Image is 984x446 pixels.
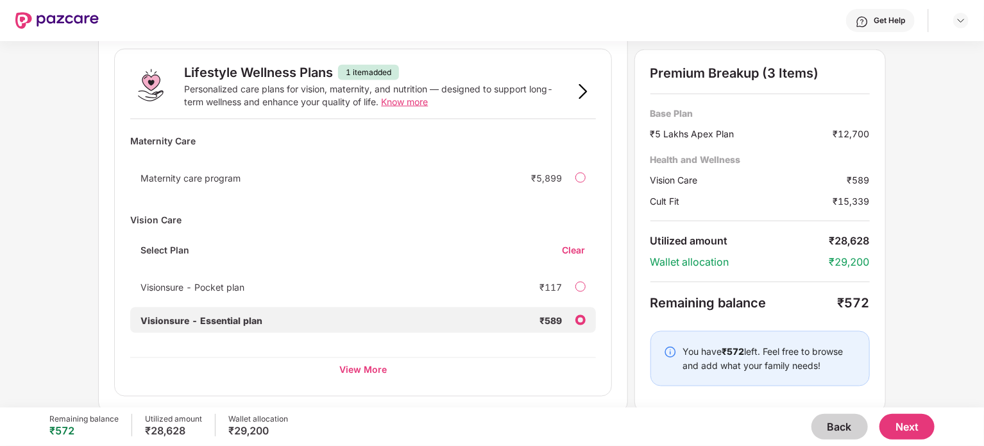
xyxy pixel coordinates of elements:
[650,107,870,119] div: Base Plan
[145,424,202,437] div: ₹28,628
[228,424,288,437] div: ₹29,200
[650,194,833,208] div: Cult Fit
[811,414,868,440] button: Back
[381,96,428,107] span: Know more
[722,346,745,357] b: ₹572
[956,15,966,26] img: svg+xml;base64,PHN2ZyBpZD0iRHJvcGRvd24tMzJ4MzIiIHhtbG5zPSJodHRwOi8vd3d3LnczLm9yZy8yMDAwL3N2ZyIgd2...
[683,345,856,373] div: You have left. Feel free to browse and add what your family needs!
[575,84,591,99] img: svg+xml;base64,PHN2ZyB3aWR0aD0iOSIgaGVpZ2h0PSIxNiIgdmlld0JveD0iMCAwIDkgMTYiIGZpbGw9Im5vbmUiIHhtbG...
[540,282,563,293] div: ₹117
[650,173,847,187] div: Vision Care
[130,65,171,106] img: Lifestyle Wellness Plans
[532,173,563,184] div: ₹5,899
[15,12,99,29] img: New Pazcare Logo
[874,15,905,26] div: Get Help
[49,414,119,424] div: Remaining balance
[664,346,677,359] img: svg+xml;base64,PHN2ZyBpZD0iSW5mby0yMHgyMCIgeG1sbnM9Imh0dHA6Ly93d3cudzMub3JnLzIwMDAvc3ZnIiB3aWR0aD...
[650,65,870,81] div: Premium Breakup (3 Items)
[833,127,870,141] div: ₹12,700
[847,173,870,187] div: ₹589
[879,414,935,440] button: Next
[650,127,833,141] div: ₹5 Lakhs Apex Plan
[829,255,870,269] div: ₹29,200
[856,15,869,28] img: svg+xml;base64,PHN2ZyBpZD0iSGVscC0zMngzMiIgeG1sbnM9Imh0dHA6Ly93d3cudzMub3JnLzIwMDAvc3ZnIiB3aWR0aD...
[130,244,199,266] div: Select Plan
[540,315,563,326] div: ₹589
[184,65,333,80] div: Lifestyle Wellness Plans
[829,234,870,248] div: ₹28,628
[838,295,870,311] div: ₹572
[650,234,829,248] div: Utilized amount
[184,83,570,108] div: Personalized care plans for vision, maternity, and nutrition — designed to support long-term well...
[833,194,870,208] div: ₹15,339
[130,209,595,231] div: Vision Care
[650,295,838,311] div: Remaining balance
[140,315,262,326] span: Visionsure - Essential plan
[130,130,595,152] div: Maternity Care
[338,65,399,80] div: 1 item added
[650,255,829,269] div: Wallet allocation
[650,153,870,166] div: Health and Wellness
[228,414,288,424] div: Wallet allocation
[140,282,244,293] span: Visionsure - Pocket plan
[49,424,119,437] div: ₹572
[130,357,595,381] div: View More
[563,244,596,256] div: Clear
[145,414,202,424] div: Utilized amount
[140,173,241,184] span: Maternity care program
